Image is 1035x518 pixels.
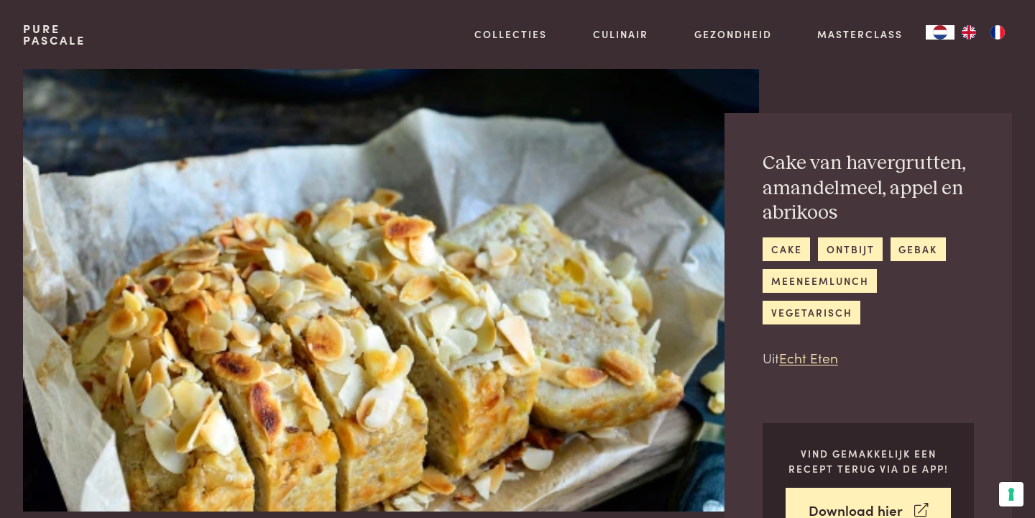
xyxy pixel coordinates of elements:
a: EN [954,25,983,40]
a: FR [983,25,1012,40]
a: NL [926,25,954,40]
a: Culinair [593,27,648,42]
a: meeneemlunch [763,269,877,293]
h2: Cake van havergrutten, amandelmeel, appel en abrikoos [763,151,974,226]
a: Gezondheid [694,27,772,42]
a: Echt Eten [779,347,838,367]
img: Cake van havergrutten, amandelmeel, appel en abrikoos [23,69,759,512]
a: cake [763,237,810,261]
p: Vind gemakkelijk een recept terug via de app! [786,446,951,476]
a: vegetarisch [763,301,860,324]
aside: Language selected: Nederlands [926,25,1012,40]
a: PurePascale [23,23,86,46]
button: Uw voorkeuren voor toestemming voor trackingtechnologieën [999,482,1023,506]
a: gebak [891,237,946,261]
a: Masterclass [817,27,903,42]
a: Collecties [474,27,547,42]
div: Language [926,25,954,40]
p: Uit [763,347,974,368]
ul: Language list [954,25,1012,40]
a: ontbijt [818,237,883,261]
